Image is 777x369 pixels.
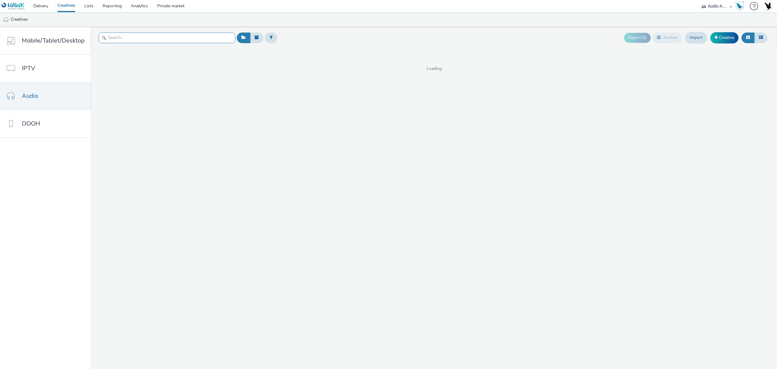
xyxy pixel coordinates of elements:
[763,2,772,11] img: Account UK
[22,36,85,45] span: Mobile/Tablet/Desktop
[624,33,651,43] button: Export ID
[22,91,38,100] span: Audio
[91,66,777,72] span: Loading
[652,33,682,43] button: Archive
[754,33,768,43] button: Table
[710,32,738,43] a: Creative
[735,1,747,11] a: Hawk Academy
[741,33,755,43] button: Grid
[22,64,35,73] span: IPTV
[2,2,25,10] img: undefined Logo
[3,17,9,23] img: audio
[685,32,707,43] a: Import
[735,1,744,11] img: Hawk Academy
[22,119,40,128] span: DOOH
[99,33,235,43] input: Search...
